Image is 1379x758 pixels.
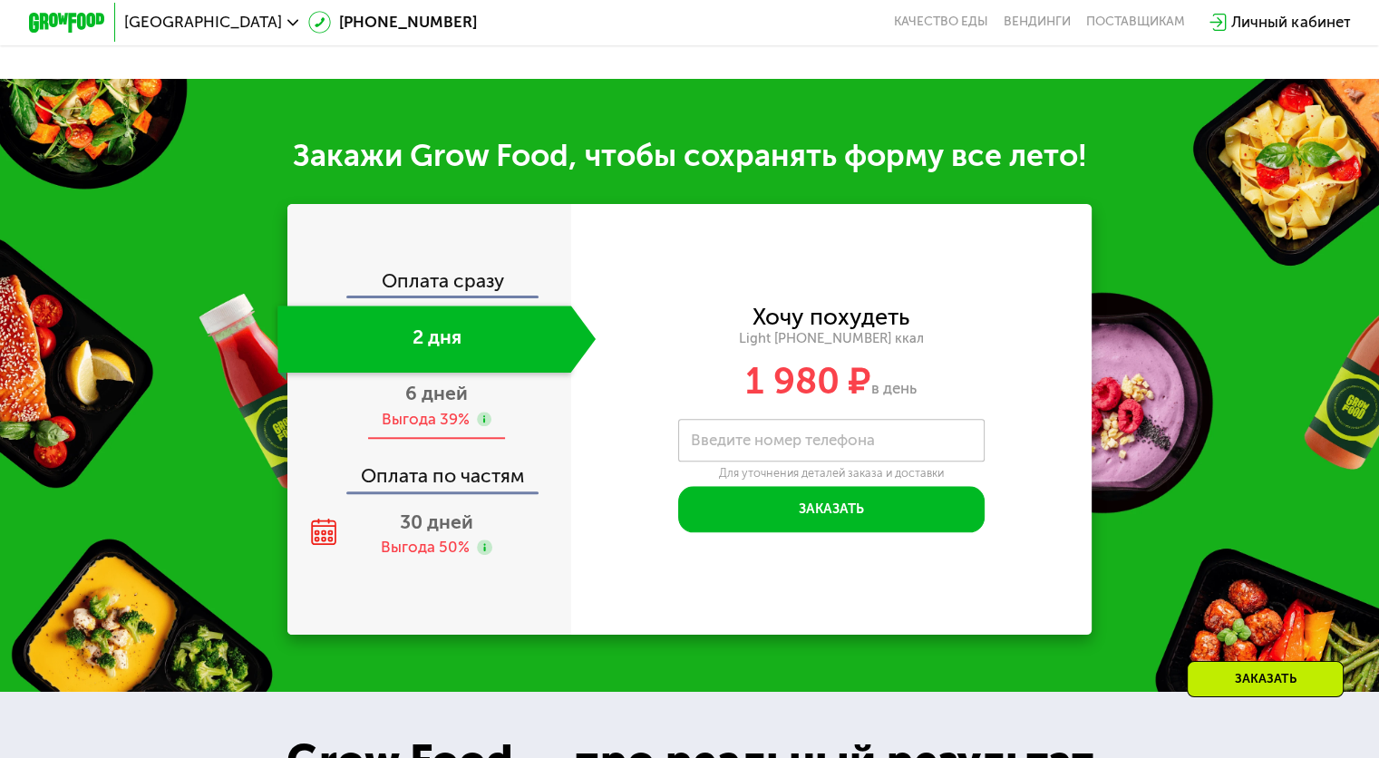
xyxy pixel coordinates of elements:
[1231,11,1350,34] div: Личный кабинет
[678,486,985,532] button: Заказать
[678,466,985,481] div: Для уточнения деталей заказа и доставки
[381,537,470,558] div: Выгода 50%
[289,447,571,491] div: Оплата по частям
[405,382,468,404] span: 6 дней
[745,359,871,403] span: 1 980 ₽
[871,379,917,397] span: в день
[289,271,571,296] div: Оплата сразу
[381,409,469,430] div: Выгода 39%
[308,11,477,34] a: [PHONE_NUMBER]
[1187,661,1344,697] div: Заказать
[1086,15,1185,30] div: поставщикам
[400,510,473,533] span: 30 дней
[1004,15,1071,30] a: Вендинги
[571,330,1093,347] div: Light [PHONE_NUMBER] ккал
[124,15,282,30] span: [GEOGRAPHIC_DATA]
[753,306,909,327] div: Хочу похудеть
[894,15,988,30] a: Качество еды
[691,435,875,446] label: Введите номер телефона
